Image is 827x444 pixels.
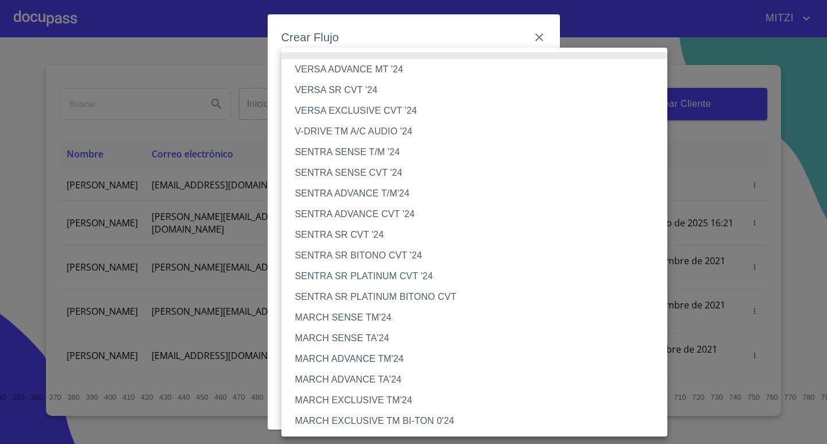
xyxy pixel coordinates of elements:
li: SENTRA SR BITONO CVT '24 [281,245,676,266]
li: MARCH SENSE TM'24 [281,307,676,328]
li: V-DRIVE TM A/C AUDIO '24 [281,121,676,142]
li: MARCH SENSE TA'24 [281,328,676,349]
li: SENTRA SENSE CVT '24 [281,163,676,183]
li: VERSA ADVANCE MT '24 [281,59,676,80]
li: MARCH EXCLUSIVE TM BI-TON 0'24 [281,411,676,431]
li: SENTRA SR PLATINUM BITONO CVT [281,287,676,307]
li: MARCH ADVANCE TM'24 [281,349,676,369]
li: SENTRA ADVANCE T/M'24 [281,183,676,204]
li: SENTRA SR PLATINUM CVT '24 [281,266,676,287]
li: VERSA EXCLUSIVE CVT '24 [281,101,676,121]
li: VERSA SR CVT '24 [281,80,676,101]
li: SENTRA ADVANCE CVT '24 [281,204,676,225]
li: MARCH EXCLUSIVE TM'24 [281,390,676,411]
li: SENTRA SR CVT '24 [281,225,676,245]
li: MARCH ADVANCE TA'24 [281,369,676,390]
li: SENTRA SENSE T/M '24 [281,142,676,163]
